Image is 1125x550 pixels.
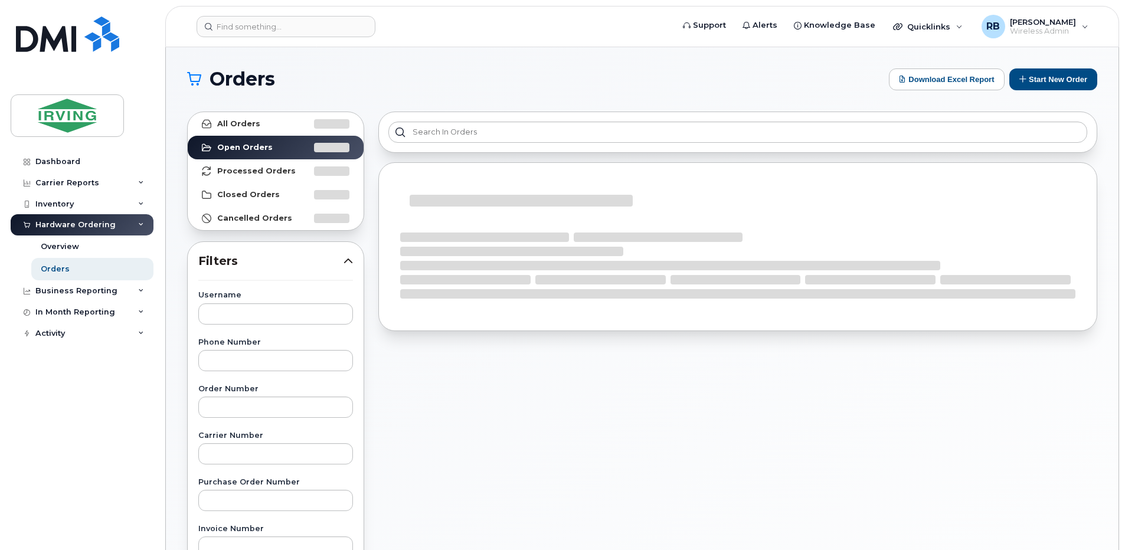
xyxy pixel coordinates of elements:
label: Carrier Number [198,432,353,440]
strong: Closed Orders [217,190,280,199]
a: Closed Orders [188,183,364,207]
label: Purchase Order Number [198,479,353,486]
input: Search in orders [388,122,1087,143]
a: All Orders [188,112,364,136]
label: Order Number [198,385,353,393]
strong: Open Orders [217,143,273,152]
a: Cancelled Orders [188,207,364,230]
label: Username [198,292,353,299]
span: Orders [210,70,275,88]
span: Filters [198,253,344,270]
a: Processed Orders [188,159,364,183]
a: Open Orders [188,136,364,159]
button: Start New Order [1009,68,1097,90]
strong: All Orders [217,119,260,129]
strong: Processed Orders [217,166,296,176]
strong: Cancelled Orders [217,214,292,223]
button: Download Excel Report [889,68,1005,90]
label: Invoice Number [198,525,353,533]
label: Phone Number [198,339,353,346]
